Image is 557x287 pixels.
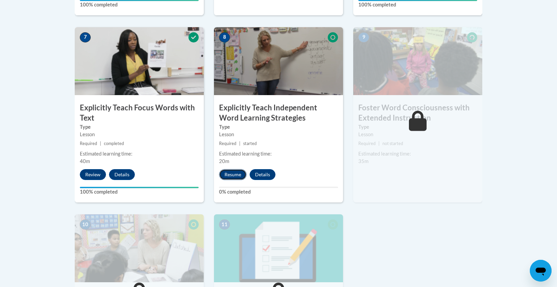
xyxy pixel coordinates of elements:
[214,103,343,124] h3: Explicitly Teach Independent Word Learning Strategies
[358,141,376,146] span: Required
[80,131,199,138] div: Lesson
[358,1,477,8] label: 100% completed
[358,32,369,42] span: 9
[80,219,91,230] span: 10
[250,169,275,180] button: Details
[80,188,199,196] label: 100% completed
[358,150,477,158] div: Estimated learning time:
[80,187,199,188] div: Your progress
[382,141,403,146] span: not started
[353,103,482,124] h3: Foster Word Consciousness with Extended Instruction
[80,123,199,131] label: Type
[75,103,204,124] h3: Explicitly Teach Focus Words with Text
[530,260,552,282] iframe: Button to launch messaging window
[219,150,338,158] div: Estimated learning time:
[239,141,240,146] span: |
[80,169,106,180] button: Review
[80,141,97,146] span: Required
[80,150,199,158] div: Estimated learning time:
[243,141,257,146] span: started
[219,141,236,146] span: Required
[378,141,380,146] span: |
[219,158,229,164] span: 20m
[109,169,135,180] button: Details
[75,214,204,282] img: Course Image
[80,32,91,42] span: 7
[100,141,101,146] span: |
[75,27,204,95] img: Course Image
[219,188,338,196] label: 0% completed
[104,141,124,146] span: completed
[219,131,338,138] div: Lesson
[219,169,247,180] button: Resume
[219,123,338,131] label: Type
[358,131,477,138] div: Lesson
[358,158,369,164] span: 35m
[214,214,343,282] img: Course Image
[219,32,230,42] span: 8
[80,1,199,8] label: 100% completed
[80,158,90,164] span: 40m
[214,27,343,95] img: Course Image
[353,27,482,95] img: Course Image
[219,219,230,230] span: 11
[358,123,477,131] label: Type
